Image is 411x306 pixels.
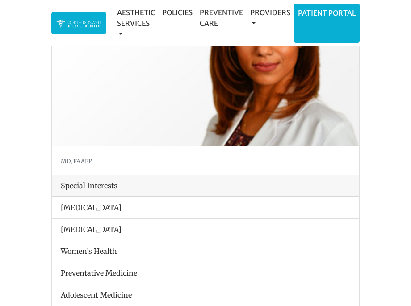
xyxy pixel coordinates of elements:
[113,4,159,43] a: Aesthetic Services
[52,197,359,219] li: [MEDICAL_DATA]
[159,4,196,21] a: Policies
[52,284,359,306] li: Adolescent Medicine
[56,19,102,29] img: North Roswell Internal Medicine
[52,218,359,240] li: [MEDICAL_DATA]
[61,157,92,165] small: MD, FAAFP
[196,4,247,32] a: Preventive Care
[247,4,294,32] a: Providers
[52,175,359,197] div: Special Interests
[52,240,359,262] li: Women’s Health
[52,262,359,284] li: Preventative Medicine
[294,4,359,22] a: Patient Portal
